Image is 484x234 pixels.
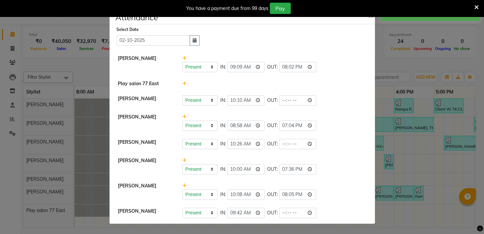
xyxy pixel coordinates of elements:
h4: Attendance [115,11,158,23]
div: [PERSON_NAME] [113,157,178,174]
input: Select date [116,35,190,46]
span: IN: [220,140,226,147]
div: [PERSON_NAME] [113,139,178,149]
button: Pay [270,3,291,14]
span: OUT: [267,64,278,71]
span: IN: [220,209,226,216]
span: OUT: [267,97,278,104]
span: OUT: [267,166,278,173]
span: OUT: [267,209,278,216]
label: Select Date [116,27,139,33]
div: You have a payment due from 99 days [186,5,268,12]
div: [PERSON_NAME] [113,114,178,131]
div: Play salon 77 East [113,80,178,87]
span: IN: [220,122,226,129]
div: [PERSON_NAME] [113,182,178,200]
span: OUT: [267,122,278,129]
span: IN: [220,64,226,71]
div: [PERSON_NAME] [113,55,178,72]
div: [PERSON_NAME] [113,208,178,218]
span: IN: [220,166,226,173]
div: [PERSON_NAME] [113,95,178,106]
span: OUT: [267,140,278,147]
span: IN: [220,97,226,104]
span: OUT: [267,191,278,198]
span: IN: [220,191,226,198]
